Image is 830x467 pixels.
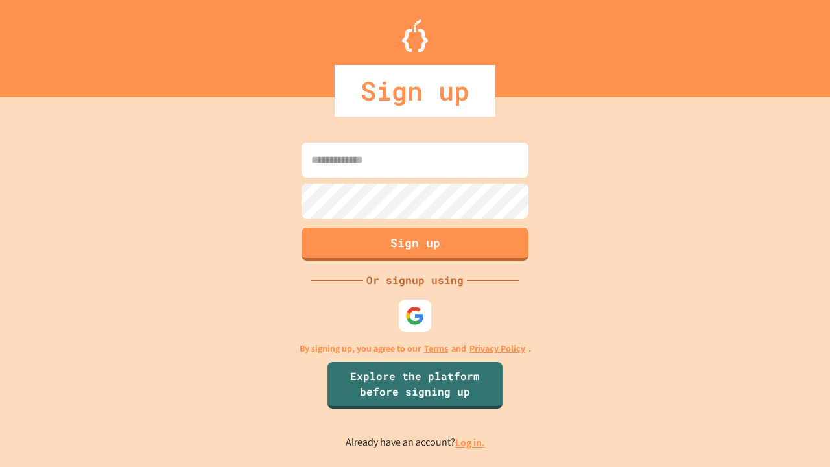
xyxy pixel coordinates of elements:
[402,19,428,52] img: Logo.svg
[455,436,485,449] a: Log in.
[300,342,531,355] p: By signing up, you agree to our and .
[302,228,528,261] button: Sign up
[335,65,495,117] div: Sign up
[327,362,503,409] a: Explore the platform before signing up
[363,272,467,288] div: Or signup using
[405,306,425,326] img: google-icon.svg
[469,342,525,355] a: Privacy Policy
[346,435,485,451] p: Already have an account?
[424,342,448,355] a: Terms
